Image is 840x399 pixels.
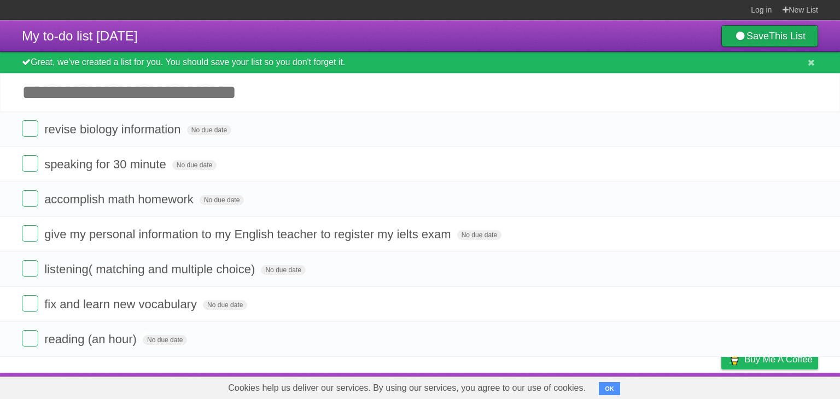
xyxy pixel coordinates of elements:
span: No due date [457,230,501,240]
a: About [576,375,599,396]
a: SaveThis List [721,25,818,47]
span: Cookies help us deliver our services. By using our services, you agree to our use of cookies. [217,377,597,399]
button: OK [599,382,620,395]
span: No due date [143,335,187,345]
span: No due date [261,265,305,275]
span: fix and learn new vocabulary [44,297,200,311]
label: Done [22,260,38,277]
a: Privacy [707,375,736,396]
span: No due date [172,160,217,170]
label: Done [22,225,38,242]
span: revise biology information [44,122,183,136]
label: Done [22,295,38,312]
label: Done [22,190,38,207]
span: No due date [187,125,231,135]
span: My to-do list [DATE] [22,28,138,43]
span: No due date [203,300,247,310]
a: Buy me a coffee [721,349,818,369]
b: This List [769,31,806,42]
a: Terms [670,375,694,396]
a: Developers [612,375,656,396]
span: accomplish math homework [44,192,196,206]
span: speaking for 30 minute [44,157,169,171]
label: Done [22,120,38,137]
label: Done [22,330,38,347]
img: Buy me a coffee [727,350,742,368]
span: reading (an hour) [44,332,139,346]
span: No due date [200,195,244,205]
span: Buy me a coffee [744,350,813,369]
span: give my personal information to my English teacher to register my ielts exam [44,227,453,241]
label: Done [22,155,38,172]
a: Suggest a feature [749,375,818,396]
span: listening( matching and multiple choice) [44,262,258,276]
